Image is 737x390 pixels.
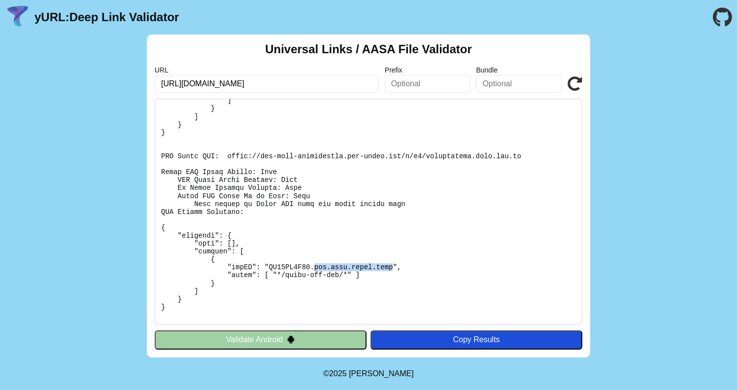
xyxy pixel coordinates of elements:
label: URL [155,66,379,74]
a: Michael Ibragimchayev's Personal Site [349,369,414,378]
a: yURL:Deep Link Validator [34,10,179,24]
pre: Lorem ipsu do: sitam://consectetur.adip.eli.se/.doei-tempo/incid-utl-etdo-magnaaliqua En Adminimv... [155,99,582,324]
div: Copy Results [375,335,577,344]
img: droidIcon.svg [287,335,295,344]
button: Copy Results [370,330,582,349]
img: yURL Logo [5,4,31,30]
label: Bundle [476,66,562,74]
input: Optional [476,75,562,93]
label: Prefix [385,66,470,74]
h2: Universal Links / AASA File Validator [265,42,472,56]
footer: © [323,357,413,390]
input: Optional [385,75,470,93]
button: Validate Android [155,330,367,349]
input: Required [155,75,379,93]
span: 2025 [329,369,347,378]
